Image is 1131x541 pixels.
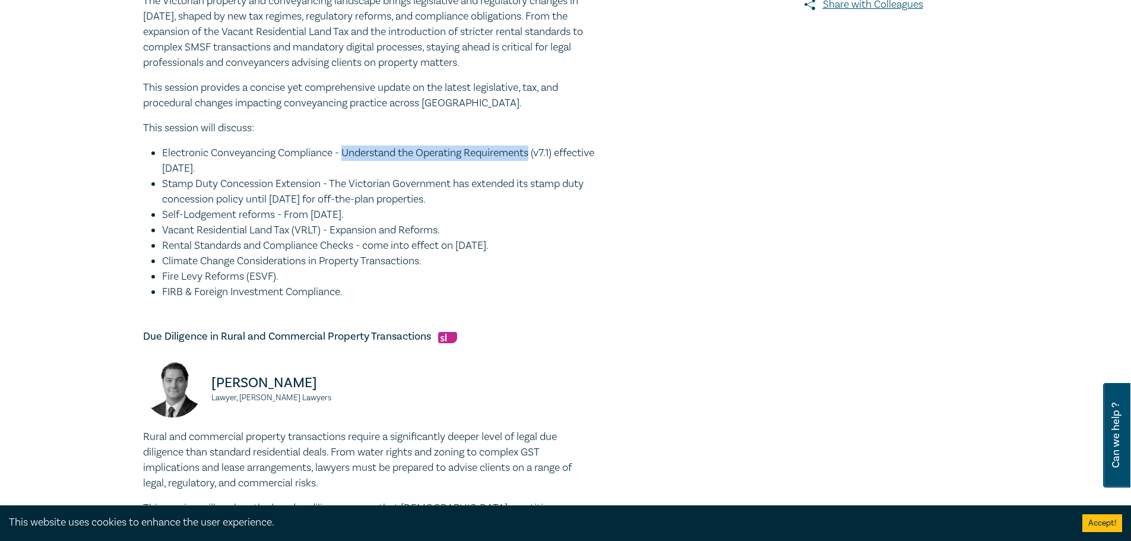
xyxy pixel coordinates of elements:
[211,374,362,393] p: [PERSON_NAME]
[9,515,1065,530] div: This website uses cookies to enhance the user experience.
[162,145,594,176] li: Electronic Conveyancing Compliance - Understand the Operating Requirements (v7.1) effective [DATE].
[1110,390,1122,480] span: Can we help ?
[143,429,594,491] p: Rural and commercial property transactions require a significantly deeper level of legal due dili...
[162,238,594,254] li: Rental Standards and Compliance Checks - come into effect on [DATE].
[162,207,594,223] li: Self-Lodgement reforms - From [DATE].
[162,254,594,269] li: Climate Change Considerations in Property Transactions.
[438,332,457,343] img: Substantive Law
[143,501,594,531] p: This session will explore the key due diligence areas that [DEMOGRAPHIC_DATA] practitioners must ...
[143,121,594,136] p: This session will discuss:
[1082,514,1122,532] button: Accept cookies
[162,176,594,207] li: Stamp Duty Concession Extension - The Victorian Government has extended its stamp duty concession...
[143,80,594,111] p: This session provides a concise yet comprehensive update on the latest legislative, tax, and proc...
[143,358,202,417] img: Julian McIntyre
[162,284,594,300] li: FIRB & Foreign Investment Compliance.
[162,269,594,284] li: Fire Levy Reforms (ESVF).
[162,223,594,238] li: Vacant Residential Land Tax (VRLT) - Expansion and Reforms.
[143,330,594,344] h5: Due Diligence in Rural and Commercial Property Transactions
[211,394,362,402] small: Lawyer, [PERSON_NAME] Lawyers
